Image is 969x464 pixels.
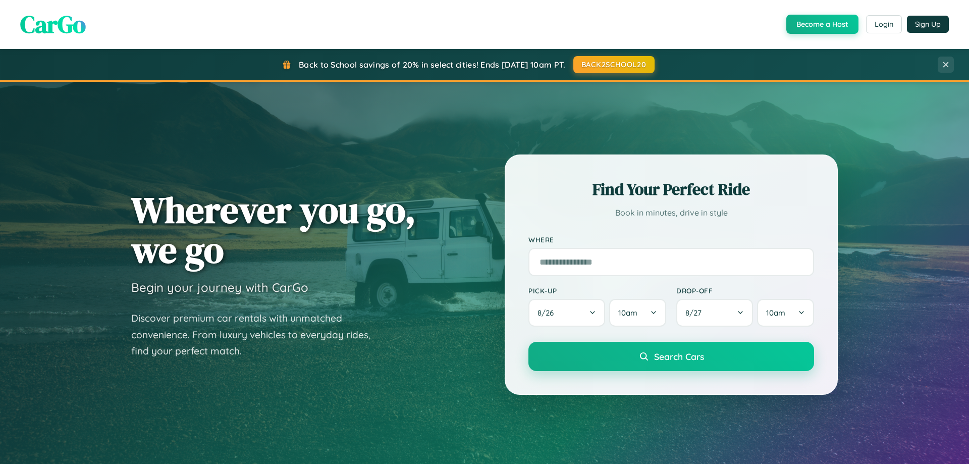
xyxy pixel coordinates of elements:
h1: Wherever you go, we go [131,190,416,270]
button: 8/27 [676,299,753,327]
span: Back to School savings of 20% in select cities! Ends [DATE] 10am PT. [299,60,565,70]
p: Discover premium car rentals with unmatched convenience. From luxury vehicles to everyday rides, ... [131,310,384,359]
span: CarGo [20,8,86,41]
button: 10am [609,299,666,327]
h2: Find Your Perfect Ride [528,178,814,200]
h3: Begin your journey with CarGo [131,280,308,295]
span: 8 / 27 [685,308,707,318]
button: Search Cars [528,342,814,371]
span: 10am [618,308,637,318]
label: Where [528,235,814,244]
button: Become a Host [786,15,858,34]
span: 8 / 26 [537,308,559,318]
button: 10am [757,299,814,327]
p: Book in minutes, drive in style [528,205,814,220]
button: Sign Up [907,16,949,33]
span: Search Cars [654,351,704,362]
button: BACK2SCHOOL20 [573,56,655,73]
button: Login [866,15,902,33]
button: 8/26 [528,299,605,327]
label: Pick-up [528,286,666,295]
span: 10am [766,308,785,318]
label: Drop-off [676,286,814,295]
